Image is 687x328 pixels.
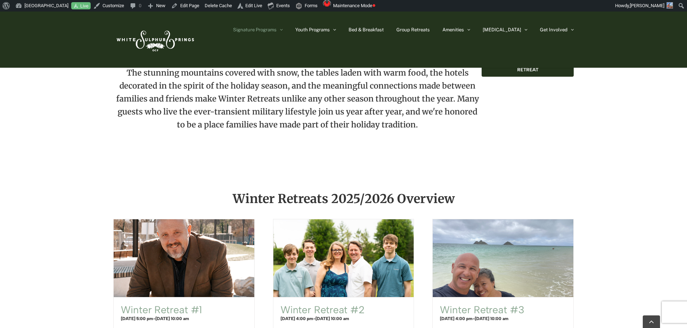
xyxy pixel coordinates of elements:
img: SusannePappal-66x66.jpg [666,2,673,9]
span: [DATE] 5:00 pm [121,316,153,321]
span: Amenities [442,27,464,32]
a: Group Retreats [396,12,430,48]
a: Youth Programs [295,12,336,48]
span: Group Retreats [396,27,430,32]
p: The stunning mountains covered with snow, the tables laden with warm food, the hotels decorated i... [113,66,482,142]
span: Get Involved [540,27,568,32]
span: [DATE] 10:00 am [315,316,349,321]
a: Live [71,2,91,10]
a: Get Involved [540,12,574,48]
h2: Winter Retreats 2025/2026 Overview [113,192,574,205]
h4: - [440,315,566,322]
a: Winter Retreat #1 [114,219,254,297]
span: [MEDICAL_DATA] [483,27,521,32]
span: [DATE] 10:00 am [475,316,509,321]
span: [PERSON_NAME] [630,3,664,8]
a: Winter Retreat #2 [273,219,414,297]
a: Bed & Breakfast [349,12,384,48]
a: Signature Programs [233,12,283,48]
a: [MEDICAL_DATA] [483,12,527,48]
h4: - [121,315,247,322]
span: [DATE] 4:00 pm [440,316,473,321]
a: Winter Retreat #2 [281,304,365,316]
span: [DATE] 10:00 am [155,316,189,321]
a: Winter Retreat #1 [121,304,202,316]
a: Winter Retreat #3 [433,219,573,297]
a: Amenities [442,12,470,48]
span: Signature Programs [233,27,277,32]
a: Winter Retreat #3 [440,304,524,316]
span: Youth Programs [295,27,330,32]
h4: - [281,315,407,322]
span: Bed & Breakfast [349,27,384,32]
span: [DATE] 4:00 pm [281,316,313,321]
nav: Main Menu Sticky [233,12,574,48]
img: White Sulphur Springs Logo [113,23,196,57]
